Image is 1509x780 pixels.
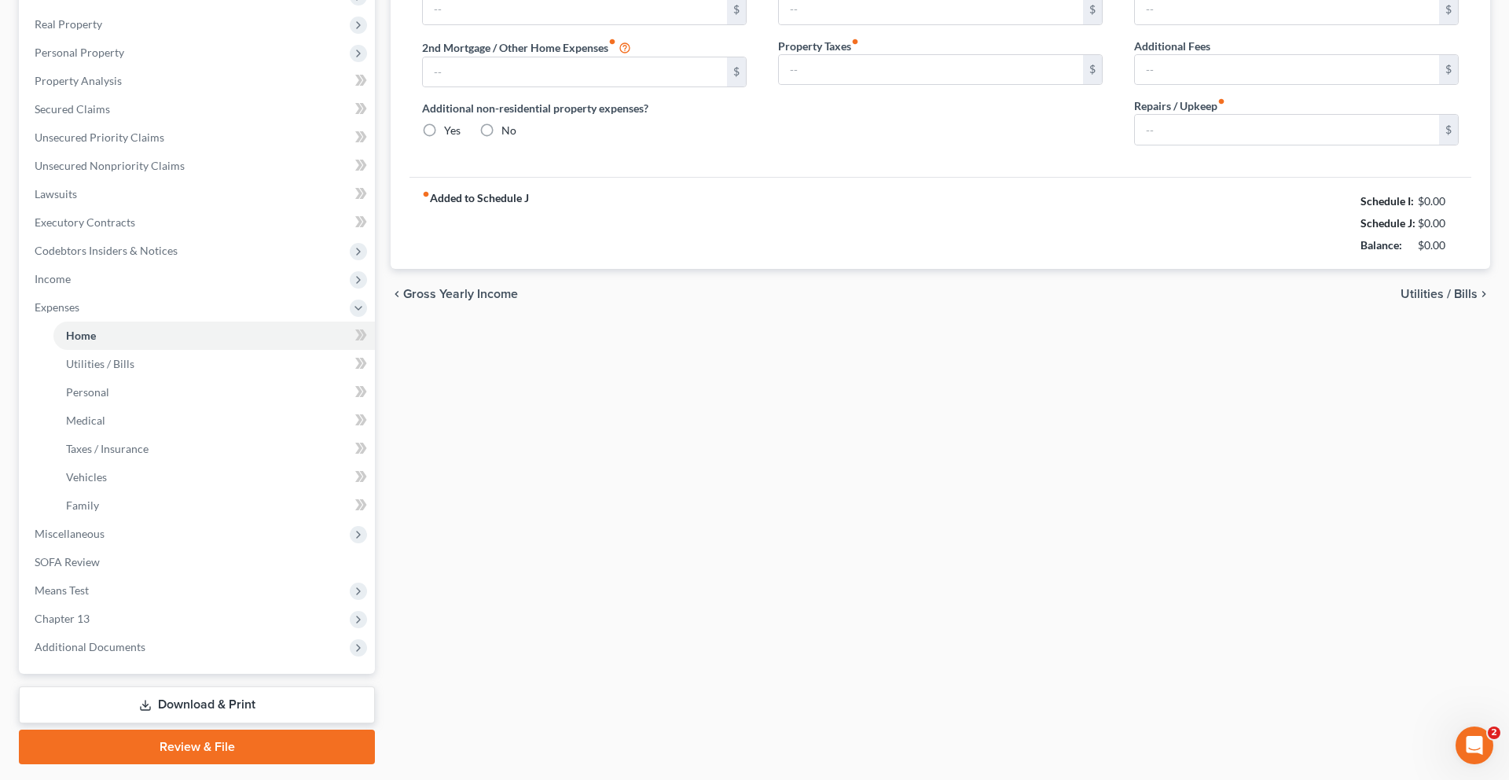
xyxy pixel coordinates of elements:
a: Download & Print [19,686,375,723]
i: fiber_manual_record [851,38,859,46]
i: chevron_left [391,288,403,300]
a: Utilities / Bills [53,350,375,378]
span: Executory Contracts [35,215,135,229]
span: Family [66,499,99,512]
a: Medical [53,407,375,435]
span: Unsecured Priority Claims [35,131,164,144]
span: Medical [66,414,105,427]
span: Means Test [35,583,89,597]
strong: Schedule I: [1360,194,1414,208]
span: Additional Documents [35,640,145,653]
span: Expenses [35,300,79,314]
label: Additional Fees [1134,38,1210,54]
span: Vehicles [66,470,107,484]
div: $ [1083,55,1102,85]
span: Secured Claims [35,102,110,116]
div: $ [727,57,746,87]
label: Repairs / Upkeep [1134,97,1225,114]
a: Vehicles [53,463,375,491]
a: Taxes / Insurance [53,435,375,463]
div: $ [1439,55,1458,85]
a: Executory Contracts [22,208,375,237]
a: Review & File [19,730,375,764]
span: Chapter 13 [35,612,90,625]
div: $0.00 [1418,193,1459,209]
span: Unsecured Nonpriority Claims [35,159,185,172]
span: Codebtors Insiders & Notices [35,244,178,257]
a: Home [53,322,375,350]
span: Lawsuits [35,187,77,201]
label: Property Taxes [778,38,859,54]
a: Property Analysis [22,67,375,95]
strong: Balance: [1360,238,1402,252]
div: $0.00 [1418,215,1459,231]
button: Utilities / Bills chevron_right [1401,288,1490,300]
div: $ [1439,115,1458,145]
a: Unsecured Priority Claims [22,123,375,152]
span: Utilities / Bills [66,357,134,370]
div: $0.00 [1418,237,1459,253]
a: Family [53,491,375,520]
label: No [501,123,516,138]
iframe: Intercom live chat [1456,727,1493,764]
a: Unsecured Nonpriority Claims [22,152,375,180]
i: fiber_manual_record [1217,97,1225,105]
span: Real Property [35,17,102,31]
span: Miscellaneous [35,527,105,540]
span: Home [66,329,96,342]
label: 2nd Mortgage / Other Home Expenses [422,38,631,57]
a: Lawsuits [22,180,375,208]
button: chevron_left Gross Yearly Income [391,288,518,300]
span: Income [35,272,71,285]
i: fiber_manual_record [422,190,430,198]
a: SOFA Review [22,548,375,576]
span: Utilities / Bills [1401,288,1478,300]
span: SOFA Review [35,555,100,568]
i: fiber_manual_record [608,38,616,46]
label: Additional non-residential property expenses? [422,100,747,116]
span: Personal [66,385,109,399]
span: Personal Property [35,46,124,59]
input: -- [423,57,727,87]
span: Taxes / Insurance [66,442,149,455]
span: Property Analysis [35,74,122,87]
input: -- [1135,115,1439,145]
span: 2 [1488,727,1500,739]
input: -- [779,55,1083,85]
strong: Added to Schedule J [422,190,529,256]
input: -- [1135,55,1439,85]
label: Yes [444,123,461,138]
a: Personal [53,378,375,407]
strong: Schedule J: [1360,216,1415,230]
i: chevron_right [1478,288,1490,300]
a: Secured Claims [22,95,375,123]
span: Gross Yearly Income [403,288,518,300]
